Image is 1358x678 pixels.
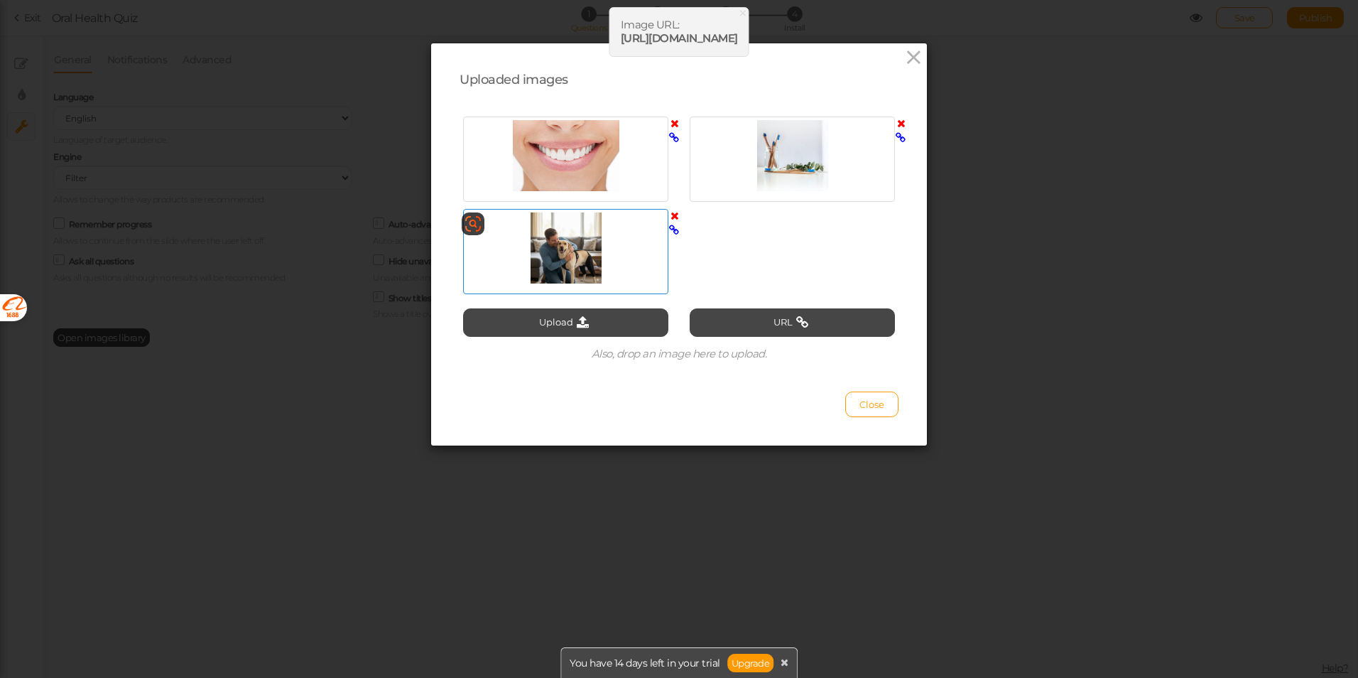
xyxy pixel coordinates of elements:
[845,392,898,417] button: Close
[727,654,774,672] a: Upgrade
[592,347,767,360] span: Also, drop an image here to upload.
[621,31,738,45] b: [URL][DOMAIN_NAME]
[463,308,668,337] button: Upload
[465,215,482,232] img: svg+xml,%3Csvg%20xmlns%3D%22http%3A%2F%2Fwww.w3.org%2F2000%2Fsvg%22%20width%3D%2224%22%20height%3...
[738,3,748,23] span: ×
[859,399,884,410] span: Close
[460,72,568,87] span: Uploaded images
[570,658,720,668] span: You have 14 days left in your trial
[621,18,680,31] span: Image URL:
[690,308,895,337] button: URL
